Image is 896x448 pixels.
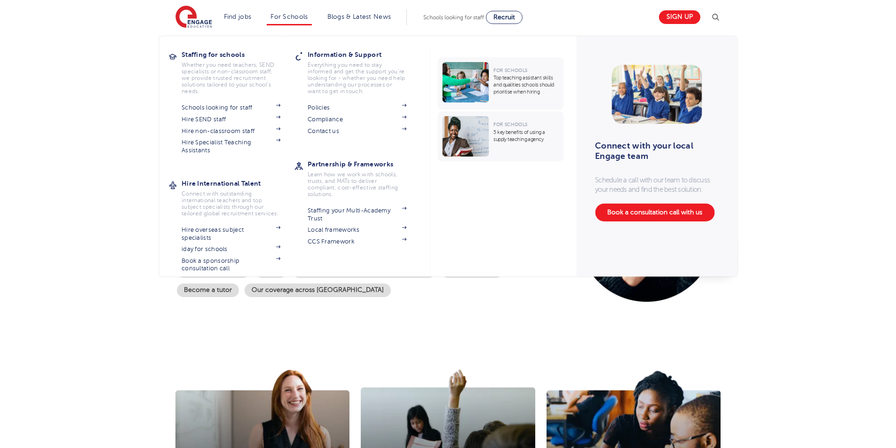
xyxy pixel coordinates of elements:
[270,13,308,20] a: For Schools
[308,116,406,123] a: Compliance
[308,48,420,61] h3: Information & Support
[182,245,280,253] a: iday for schools
[182,62,280,94] p: Whether you need teachers, SEND specialists or non-classroom staff, we provide trusted recruitmen...
[308,62,406,94] p: Everything you need to stay informed and get the support you’re looking for - whether you need he...
[182,177,294,217] a: Hire International TalentConnect with outstanding international teachers and top subject speciali...
[177,283,239,297] a: Become a tutor
[245,283,391,297] a: Our coverage across [GEOGRAPHIC_DATA]
[175,6,212,29] img: Engage Education
[224,13,252,20] a: Find jobs
[182,190,280,217] p: Connect with outstanding international teachers and top subject specialists through our tailored ...
[182,226,280,242] a: Hire overseas subject specialists
[182,48,294,94] a: Staffing for schoolsWhether you need teachers, SEND specialists or non-classroom staff, we provid...
[437,111,566,161] a: For Schools5 key benefits of using a supply teaching agency
[182,104,280,111] a: Schools looking for staff
[308,157,420,171] h3: Partnership & Frameworks
[308,104,406,111] a: Policies
[327,13,391,20] a: Blogs & Latest News
[308,157,420,197] a: Partnership & FrameworksLearn how we work with schools, trusts, and MATs to deliver compliant, co...
[595,141,712,161] h3: Connect with your local Engage team
[308,48,420,94] a: Information & SupportEverything you need to stay informed and get the support you’re looking for ...
[308,127,406,135] a: Contact us
[308,207,406,222] a: Staffing your Multi-Academy Trust
[493,122,527,127] span: For Schools
[182,257,280,273] a: Book a sponsorship consultation call
[182,139,280,154] a: Hire Specialist Teaching Assistants
[486,11,523,24] a: Recruit
[308,171,406,197] p: Learn how we work with schools, trusts, and MATs to deliver compliant, cost-effective staffing so...
[308,238,406,245] a: CCS Framework
[308,226,406,234] a: Local frameworks
[595,175,718,194] p: Schedule a call with our team to discuss your needs and find the best solution.
[182,127,280,135] a: Hire non-classroom staff
[493,68,527,73] span: For Schools
[659,10,700,24] a: Sign up
[182,48,294,61] h3: Staffing for schools
[182,116,280,123] a: Hire SEND staff
[437,57,566,110] a: For SchoolsTop teaching assistant skills and qualities schools should prioritise when hiring
[182,177,294,190] h3: Hire International Talent
[493,74,559,95] p: Top teaching assistant skills and qualities schools should prioritise when hiring
[423,14,484,21] span: Schools looking for staff
[595,204,714,221] a: Book a consultation call with us
[493,14,515,21] span: Recruit
[493,129,559,143] p: 5 key benefits of using a supply teaching agency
